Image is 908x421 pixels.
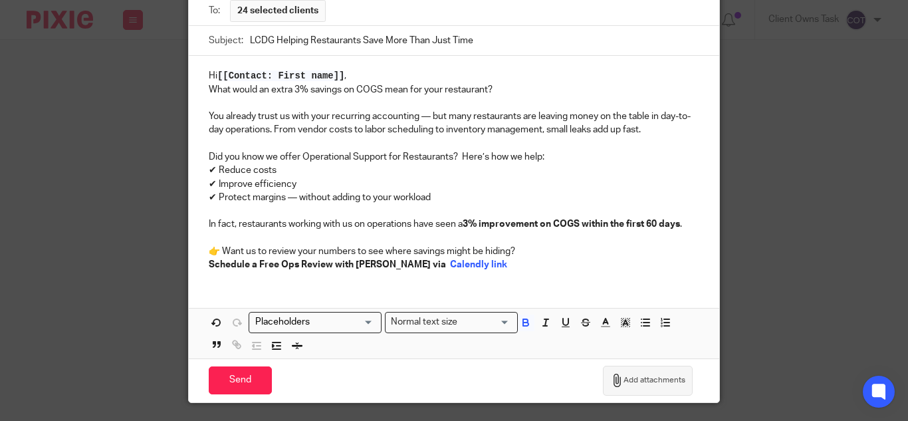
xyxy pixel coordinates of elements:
[450,260,507,269] a: Calendly link
[209,366,272,395] input: Send
[249,312,382,333] div: Search for option
[209,4,223,17] label: To:
[209,260,446,269] strong: Schedule a Free Ops Review with [PERSON_NAME] via
[209,83,699,96] p: What would an extra 3% savings on COGS mean for your restaurant?
[624,375,685,386] span: Add attachments
[209,164,699,177] p: ✔ Reduce costs
[209,110,699,137] p: You already trust us with your recurring accounting — but many restaurants are leaving money on t...
[209,69,699,82] p: Hi ,
[209,245,699,258] p: 👉 Want us to review your numbers to see where savings might be hiding?
[582,219,680,229] strong: within the first 60 days
[251,315,374,329] input: Search for option
[462,315,510,329] input: Search for option
[463,219,580,229] strong: 3% improvement on COGS
[209,178,699,191] p: ✔ Improve efficiency
[209,191,699,204] p: ✔ Protect margins — without adding to your workload
[385,312,518,333] div: Text styles
[209,150,699,164] p: Did you know we offer Operational Support for Restaurants? Here’s how we help:
[209,34,243,47] label: Subject:
[209,217,699,231] p: In fact, restaurants working with us on operations have seen a .
[388,315,461,329] span: Normal text size
[237,4,318,17] span: 24 selected clients
[217,70,344,81] span: [[Contact: First name]]
[603,366,693,396] button: Add attachments
[385,312,518,333] div: Search for option
[249,312,382,333] div: Placeholders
